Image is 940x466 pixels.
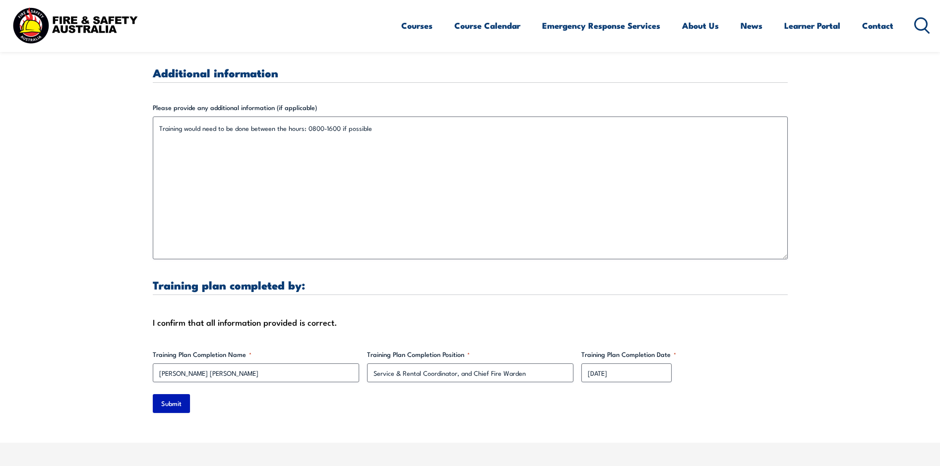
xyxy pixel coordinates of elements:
[153,67,788,78] h3: Additional information
[153,279,788,291] h3: Training plan completed by:
[682,12,719,39] a: About Us
[367,349,573,359] label: Training Plan Completion Position
[862,12,893,39] a: Contact
[153,315,788,330] div: I confirm that all information provided is correct.
[784,12,840,39] a: Learner Portal
[454,12,520,39] a: Course Calendar
[153,394,190,413] input: Submit
[153,349,359,359] label: Training Plan Completion Name
[542,12,660,39] a: Emergency Response Services
[581,363,672,382] input: dd/mm/yyyy
[741,12,762,39] a: News
[153,103,788,113] label: Please provide any additional information (if applicable)
[401,12,433,39] a: Courses
[581,349,788,359] label: Training Plan Completion Date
